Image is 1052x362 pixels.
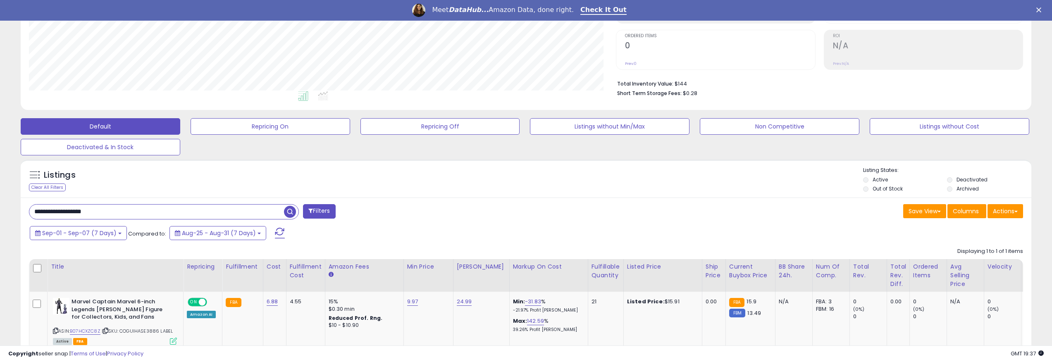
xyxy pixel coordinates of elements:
button: Non Competitive [700,118,859,135]
b: Reduced Prof. Rng. [329,314,383,322]
span: 15.9 [747,298,756,305]
button: Deactivated & In Stock [21,139,180,155]
a: Check It Out [580,6,627,15]
small: Amazon Fees. [329,271,334,279]
span: ON [188,299,199,306]
strong: Copyright [8,350,38,357]
button: Columns [947,204,986,218]
h2: 0 [625,41,815,52]
small: Prev: N/A [833,61,849,66]
small: FBM [729,309,745,317]
small: Prev: 0 [625,61,637,66]
p: Listing States: [863,167,1031,174]
div: N/A [950,298,978,305]
span: 2025-09-10 19:37 GMT [1011,350,1044,357]
div: Total Rev. [853,262,883,280]
span: | SKU: COGUIHASE3886 LABEL [102,328,173,334]
h2: N/A [833,41,1023,52]
span: Sep-01 - Sep-07 (7 Days) [42,229,117,237]
button: Repricing On [191,118,350,135]
div: Close [1036,7,1045,12]
a: B07HCXZC8Z [70,328,100,335]
div: N/A [779,298,806,305]
span: All listings currently available for purchase on Amazon [53,338,72,345]
div: Repricing [187,262,219,271]
div: Current Buybox Price [729,262,772,280]
button: Filters [303,204,335,219]
div: 0 [853,313,887,320]
button: Sep-01 - Sep-07 (7 Days) [30,226,127,240]
div: FBA: 3 [816,298,843,305]
div: % [513,298,582,313]
button: Listings without Cost [870,118,1029,135]
a: 6.88 [267,298,278,306]
span: FBA [73,338,87,345]
div: seller snap | | [8,350,143,358]
div: Min Price [407,262,450,271]
button: Repricing Off [360,118,520,135]
small: FBA [226,298,241,307]
div: Amazon AI [187,311,216,318]
button: Default [21,118,180,135]
b: Max: [513,317,527,325]
div: BB Share 24h. [779,262,809,280]
div: Fulfillment [226,262,259,271]
a: 9.97 [407,298,418,306]
li: $144 [617,78,1017,88]
div: Amazon Fees [329,262,400,271]
a: -31.83 [525,298,541,306]
div: $15.91 [627,298,696,305]
div: Title [51,262,180,271]
div: Total Rev. Diff. [890,262,906,288]
button: Save View [903,204,946,218]
label: Deactivated [957,176,988,183]
img: 41-lY4G97YL._SL40_.jpg [53,298,69,314]
div: 0 [853,298,887,305]
span: Aug-25 - Aug-31 (7 Days) [182,229,256,237]
div: 0 [988,298,1021,305]
div: 4.55 [290,298,319,305]
small: (0%) [853,306,865,312]
div: Ship Price [706,262,722,280]
span: ROI [833,34,1023,38]
div: Num of Comp. [816,262,846,280]
div: Meet Amazon Data, done right. [432,6,574,14]
small: (0%) [988,306,999,312]
a: 142.59 [527,317,544,325]
span: Compared to: [128,230,166,238]
th: The percentage added to the cost of goods (COGS) that forms the calculator for Min & Max prices. [509,259,588,292]
div: 0 [988,313,1021,320]
span: Ordered Items [625,34,815,38]
button: Actions [988,204,1023,218]
div: 0 [913,298,947,305]
span: OFF [206,299,219,306]
b: Short Term Storage Fees: [617,90,682,97]
button: Listings without Min/Max [530,118,689,135]
div: $0.30 min [329,305,397,313]
b: Min: [513,298,525,305]
p: -21.97% Profit [PERSON_NAME] [513,307,582,313]
small: FBA [729,298,744,307]
img: Profile image for Georgie [412,4,425,17]
button: Aug-25 - Aug-31 (7 Days) [169,226,266,240]
a: 24.99 [457,298,472,306]
div: % [513,317,582,333]
small: (0%) [913,306,925,312]
a: Privacy Policy [107,350,143,357]
div: Clear All Filters [29,183,66,191]
div: Fulfillment Cost [290,262,322,280]
p: 39.26% Profit [PERSON_NAME] [513,327,582,333]
div: ASIN: [53,298,177,344]
label: Out of Stock [873,185,903,192]
div: [PERSON_NAME] [457,262,506,271]
label: Archived [957,185,979,192]
div: Displaying 1 to 1 of 1 items [957,248,1023,255]
a: Terms of Use [71,350,106,357]
span: $0.28 [683,89,697,97]
label: Active [873,176,888,183]
div: 21 [592,298,617,305]
div: Velocity [988,262,1018,271]
div: Cost [267,262,283,271]
div: FBM: 16 [816,305,843,313]
b: Listed Price: [627,298,665,305]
